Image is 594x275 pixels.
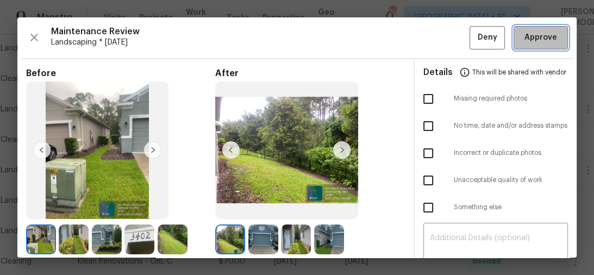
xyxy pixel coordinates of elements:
[472,59,566,85] span: This will be shared with vendor
[215,68,404,79] span: After
[454,94,568,103] span: Missing required photos
[454,121,568,130] span: No time, date and/or address stamps
[470,26,505,49] button: Deny
[415,167,577,194] div: Unacceptable quality of work
[415,194,577,221] div: Something else
[454,148,568,158] span: Incorrect or duplicate photos
[454,176,568,185] span: Unacceptable quality of work
[478,31,497,45] span: Deny
[333,141,351,159] img: right-chevron-button-url
[415,140,577,167] div: Incorrect or duplicate photos
[51,26,470,37] span: Maintenance Review
[514,26,568,49] button: Approve
[423,59,453,85] span: Details
[51,37,470,48] span: Landscaping * [DATE]
[415,85,577,112] div: Missing required photos
[144,141,161,159] img: right-chevron-button-url
[26,68,215,79] span: Before
[33,141,51,159] img: left-chevron-button-url
[524,31,557,45] span: Approve
[454,203,568,212] span: Something else
[415,112,577,140] div: No time, date and/or address stamps
[222,141,240,159] img: left-chevron-button-url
